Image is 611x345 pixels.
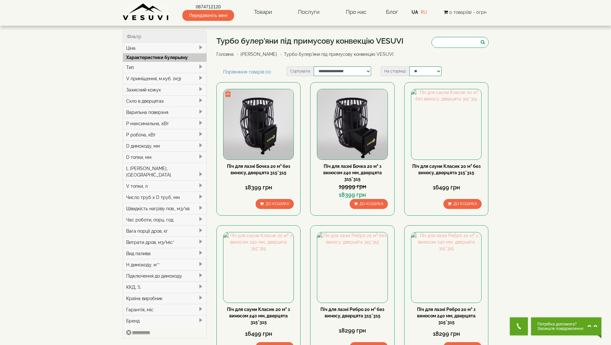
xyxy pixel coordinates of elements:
[123,225,207,237] div: Вага порції дров, кг
[123,73,207,84] div: V приміщення, м.куб. (м3)
[123,237,207,248] div: Витрати дров, м3/міс*
[317,326,388,335] div: 18299 грн
[411,232,481,302] img: Піч для лазні Ребро 20 м³ з виносом 240 мм, дверцята 315*315
[442,9,488,16] button: 0 товар(ів) - 0грн
[240,52,277,57] a: [PERSON_NAME]
[123,304,207,315] div: Гарантія, міс
[411,183,482,192] div: 16499 грн
[531,317,601,335] button: Chat button
[386,9,398,15] a: Блог
[421,10,427,15] a: RU
[381,66,409,76] label: На сторінці:
[287,66,314,76] label: Сортувати:
[412,164,481,175] a: Піч для сауни Класик 20 м³ без виносу, дверцята 315*315
[216,52,234,57] a: Головна
[278,51,393,57] li: Турбо булер'яни під примусову конвекцію VESUVI
[123,95,207,107] div: Скло в дверцятах
[317,182,388,191] div: 19999 грн
[123,192,207,203] div: Число труб x D труб, мм
[123,203,207,214] div: Швидкість нагріву пов., м3/хв
[223,89,293,159] img: Піч для лазні Бочка 20 м³ без виносу, дверцята 315*315
[453,202,477,206] span: До кошика
[266,202,289,206] span: До кошика
[225,91,231,97] img: gift
[123,118,207,129] div: P максимальна, кВт
[317,89,387,159] img: Піч для лазні Бочка 20 м³ з виносом 240 мм, дверцята 315*315
[123,129,207,140] div: P робоча, кВт
[223,183,294,192] div: 18399 грн
[123,315,207,326] div: Бренд
[223,232,293,302] img: Піч для сауни Класик 20 м³ з виносом 240 мм, дверцята 315*315
[317,191,388,199] div: 18399 грн
[449,10,486,15] span: 0 товар(ів) - 0грн
[123,281,207,293] div: ККД, %
[123,84,207,95] div: Захисний кожух
[317,232,387,302] img: Піч для лазні Ребро 20 м³ без виносу, дверцята 315*315
[227,307,290,325] a: Піч для сауни Класик 20 м³ з виносом 240 мм, дверцята 315*315
[182,4,234,10] a: 0674712120
[510,317,528,335] button: Get Call button
[227,164,290,175] a: Піч для лазні Бочка 20 м³ без виносу, дверцята 315*315
[223,330,294,338] div: 16499 грн
[411,89,481,159] img: Піч для сауни Класик 20 м³ без виносу, дверцята 315*315
[411,330,482,338] div: 18299 грн
[256,199,294,209] button: До кошика
[123,43,207,54] div: Ціна
[412,10,418,15] a: UA
[323,164,382,182] a: Піч для лазні Бочка 20 м³ з виносом 240 мм, дверцята 315*315
[123,3,169,21] img: Завод VESUVI
[350,199,388,209] button: До кошика
[123,180,207,192] div: V топки, л
[339,5,373,20] a: Про нас
[123,163,207,180] div: L [PERSON_NAME], [GEOGRAPHIC_DATA]
[123,31,207,43] div: Фільтр
[417,307,476,325] a: Піч для лазні Ребро 20 м³ з виносом 240 мм, дверцята 315*315
[537,326,584,331] span: Залиште повідомлення
[248,5,278,20] a: Товари
[360,202,383,206] span: До кошика
[537,322,584,326] span: Потрібна допомога?
[123,62,207,73] div: Тип
[123,270,207,281] div: Підключення до димоходу
[123,214,207,225] div: Час роботи, порц. год
[182,10,234,21] span: Передзвоніть мені
[123,140,207,151] div: D димоходу, мм
[320,307,384,318] a: Піч для лазні Ребро 20 м³ без виносу, дверцята 315*315
[292,5,326,20] a: Послуги
[216,66,278,77] a: Порівняння товарів (0)
[216,37,404,45] h1: Турбо булер'яни під примусову конвекцію VESUVI
[123,53,207,62] div: Характеристики булерьяну
[123,293,207,304] div: Країна виробник
[443,199,482,209] button: До кошика
[123,151,207,163] div: D топки, мм
[123,248,207,259] div: Вид палива
[123,259,207,270] div: H димоходу, м**
[123,107,207,118] div: Варильна поверхня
